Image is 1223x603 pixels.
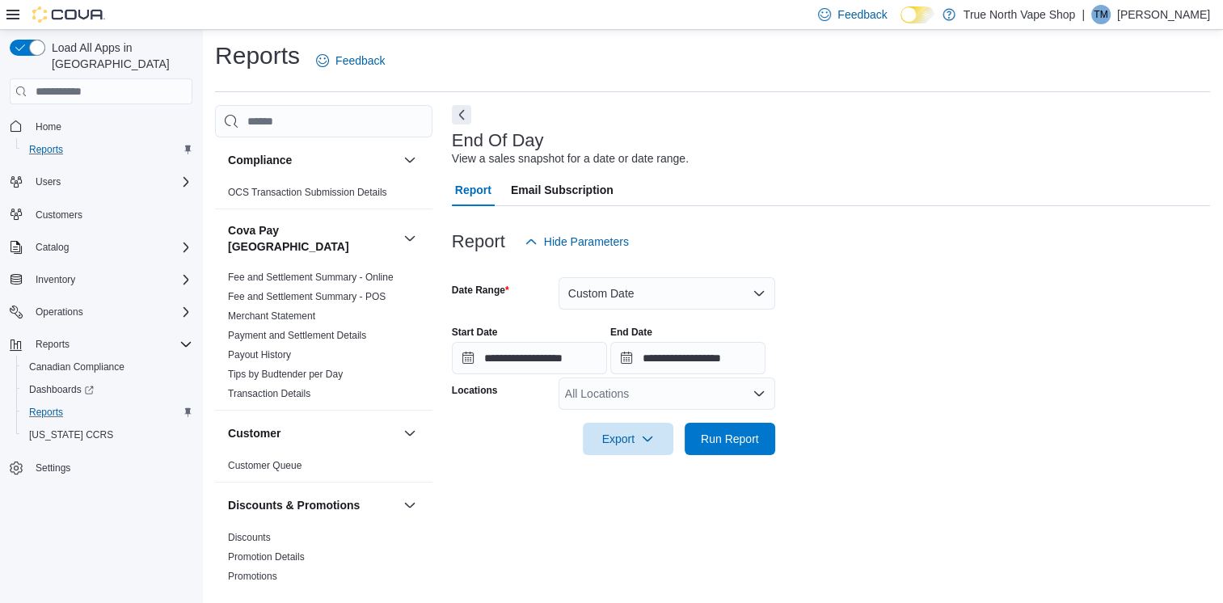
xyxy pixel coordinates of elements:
[215,268,432,410] div: Cova Pay [GEOGRAPHIC_DATA]
[228,349,291,361] a: Payout History
[452,131,544,150] h3: End Of Day
[29,458,192,478] span: Settings
[753,387,765,400] button: Open list of options
[29,361,124,373] span: Canadian Compliance
[1117,5,1210,24] p: [PERSON_NAME]
[29,205,89,225] a: Customers
[228,388,310,399] a: Transaction Details
[29,238,75,257] button: Catalog
[583,423,673,455] button: Export
[29,428,113,441] span: [US_STATE] CCRS
[228,497,397,513] button: Discounts & Promotions
[36,120,61,133] span: Home
[16,401,199,424] button: Reports
[29,335,192,354] span: Reports
[228,387,310,400] span: Transaction Details
[400,229,420,248] button: Cova Pay [GEOGRAPHIC_DATA]
[3,114,199,137] button: Home
[3,333,199,356] button: Reports
[228,291,386,302] a: Fee and Settlement Summary - POS
[228,152,397,168] button: Compliance
[215,40,300,72] h1: Reports
[452,384,498,397] label: Locations
[36,462,70,474] span: Settings
[16,424,199,446] button: [US_STATE] CCRS
[228,425,280,441] h3: Customer
[228,425,397,441] button: Customer
[36,209,82,221] span: Customers
[3,301,199,323] button: Operations
[228,186,387,199] span: OCS Transaction Submission Details
[900,23,901,24] span: Dark Mode
[452,342,607,374] input: Press the down key to open a popover containing a calendar.
[228,348,291,361] span: Payout History
[29,172,67,192] button: Users
[900,6,934,23] input: Dark Mode
[228,152,292,168] h3: Compliance
[23,403,192,422] span: Reports
[45,40,192,72] span: Load All Apps in [GEOGRAPHIC_DATA]
[837,6,887,23] span: Feedback
[36,273,75,286] span: Inventory
[228,551,305,563] a: Promotion Details
[228,310,315,322] a: Merchant Statement
[215,183,432,209] div: Compliance
[964,5,1076,24] p: True North Vape Shop
[3,456,199,479] button: Settings
[518,226,635,258] button: Hide Parameters
[29,458,77,478] a: Settings
[228,531,271,544] span: Discounts
[452,326,498,339] label: Start Date
[228,570,277,583] span: Promotions
[335,53,385,69] span: Feedback
[310,44,391,77] a: Feedback
[3,203,199,226] button: Customers
[400,495,420,515] button: Discounts & Promotions
[29,116,192,136] span: Home
[23,403,70,422] a: Reports
[228,290,386,303] span: Fee and Settlement Summary - POS
[3,236,199,259] button: Catalog
[452,284,509,297] label: Date Range
[29,117,68,137] a: Home
[228,271,394,284] span: Fee and Settlement Summary - Online
[29,270,192,289] span: Inventory
[593,423,664,455] span: Export
[23,140,70,159] a: Reports
[511,174,614,206] span: Email Subscription
[228,272,394,283] a: Fee and Settlement Summary - Online
[3,268,199,291] button: Inventory
[16,138,199,161] button: Reports
[36,241,69,254] span: Catalog
[23,357,192,377] span: Canadian Compliance
[400,424,420,443] button: Customer
[228,222,397,255] button: Cova Pay [GEOGRAPHIC_DATA]
[36,175,61,188] span: Users
[16,356,199,378] button: Canadian Compliance
[29,143,63,156] span: Reports
[23,425,120,445] a: [US_STATE] CCRS
[1091,5,1111,24] div: Tasha Mahon
[228,330,366,341] a: Payment and Settlement Details
[228,459,302,472] span: Customer Queue
[228,369,343,380] a: Tips by Budtender per Day
[685,423,775,455] button: Run Report
[29,335,76,354] button: Reports
[23,140,192,159] span: Reports
[3,171,199,193] button: Users
[228,497,360,513] h3: Discounts & Promotions
[29,270,82,289] button: Inventory
[452,150,689,167] div: View a sales snapshot for a date or date range.
[29,383,94,396] span: Dashboards
[701,431,759,447] span: Run Report
[559,277,775,310] button: Custom Date
[228,532,271,543] a: Discounts
[610,326,652,339] label: End Date
[215,528,432,592] div: Discounts & Promotions
[23,357,131,377] a: Canadian Compliance
[610,342,765,374] input: Press the down key to open a popover containing a calendar.
[1082,5,1085,24] p: |
[36,306,83,318] span: Operations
